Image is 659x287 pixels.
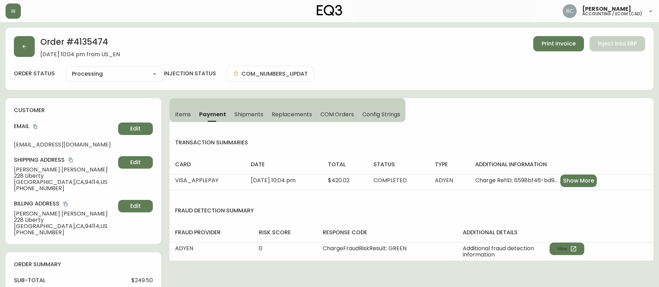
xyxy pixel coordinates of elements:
[234,111,264,118] span: Shipments
[373,176,407,184] span: COMPLETED
[118,200,153,212] button: Edit
[259,229,311,236] h4: risk score
[130,202,141,210] span: Edit
[533,36,584,51] button: Print Invoice
[259,244,262,252] span: 0
[323,229,452,236] h4: response code
[170,139,653,146] h4: transaction summaries
[118,156,153,169] button: Edit
[175,161,239,168] h4: card
[435,161,464,168] h4: type
[323,244,406,252] span: ChargeFraudRiskResult: GREEN
[131,277,153,284] span: $249.50
[62,201,69,208] button: copy
[435,176,453,184] span: ADYEN
[14,123,115,130] h4: Email
[14,185,115,192] span: [PHONE_NUMBER]
[251,161,317,168] h4: date
[542,40,576,48] span: Print Invoice
[560,175,597,187] button: Show More
[317,5,343,16] img: logo
[14,70,55,77] label: order status
[14,173,115,179] span: 228 Liberty
[463,229,648,236] h4: additional details
[40,36,120,51] h2: Order # 4135474
[14,229,115,236] span: [PHONE_NUMBER]
[175,229,248,236] h4: fraud provider
[130,125,141,133] span: Edit
[32,123,39,130] button: copy
[563,4,577,18] img: f4ba4e02bd060be8f1386e3ca455bd0e
[582,12,642,16] h5: accounting / ecom (cad)
[362,111,400,118] span: Config Strings
[67,157,74,163] button: copy
[373,161,424,168] h4: status
[563,177,594,185] span: Show More
[14,200,115,208] h4: Billing Address
[550,243,584,255] button: View
[175,111,191,118] span: Items
[251,176,296,184] span: [DATE] 10:04 pm
[14,156,115,164] h4: Shipping Address
[320,111,354,118] span: COM Orders
[14,261,153,268] h4: order summary
[475,177,558,184] span: Charge RefID: 6598bf46-bd9a-4735-9edb-63a48ade70f1
[582,6,631,12] span: [PERSON_NAME]
[14,217,115,223] span: 228 Liberty
[475,161,648,168] h4: additional information
[170,207,653,214] h4: fraud detection summary
[164,70,216,77] h4: injection status
[328,161,362,168] h4: total
[175,244,193,252] span: ADYEN
[14,167,115,173] span: [PERSON_NAME] [PERSON_NAME]
[130,159,141,166] span: Edit
[40,51,120,58] span: [DATE] 10:04 pm from US_EN
[14,142,115,148] span: [EMAIL_ADDRESS][DOMAIN_NAME]
[14,223,115,229] span: [GEOGRAPHIC_DATA] , CA , 94114 , US
[463,245,550,258] span: Additional fraud detection information
[14,179,115,185] span: [GEOGRAPHIC_DATA] , CA , 94114 , US
[14,107,153,114] h4: customer
[199,111,226,118] span: Payment
[175,176,219,184] span: VISA_APPLEPAY
[328,176,349,184] span: $420.02
[14,211,115,217] span: [PERSON_NAME] [PERSON_NAME]
[14,277,46,284] h4: sub-total
[272,111,312,118] span: Replacements
[118,123,153,135] button: Edit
